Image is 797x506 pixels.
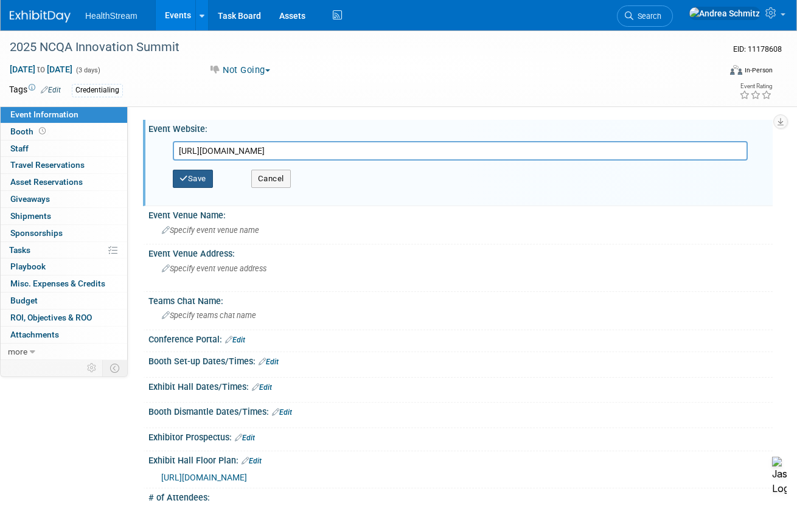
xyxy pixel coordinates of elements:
[72,84,123,97] div: Credentialing
[148,244,773,260] div: Event Venue Address:
[9,245,30,255] span: Tasks
[204,64,275,77] button: Not Going
[9,64,73,75] span: [DATE] [DATE]
[1,310,127,326] a: ROI, Objectives & ROO
[10,296,38,305] span: Budget
[35,64,47,74] span: to
[1,191,127,207] a: Giveaways
[103,360,128,376] td: Toggle Event Tabs
[633,12,661,21] span: Search
[8,347,27,356] span: more
[251,170,291,188] button: Cancel
[173,170,213,188] button: Save
[1,344,127,360] a: more
[10,144,29,153] span: Staff
[1,258,127,275] a: Playbook
[730,65,742,75] img: Format-Inperson.png
[148,428,773,444] div: Exhibitor Prospectus:
[1,293,127,309] a: Budget
[10,10,71,23] img: ExhibitDay
[10,177,83,187] span: Asset Reservations
[1,327,127,343] a: Attachments
[1,276,127,292] a: Misc. Expenses & Credits
[37,126,48,136] span: Booth not reserved yet
[1,157,127,173] a: Travel Reservations
[739,83,772,89] div: Event Rating
[10,160,85,170] span: Travel Reservations
[689,7,760,20] img: Andrea Schmitz
[1,174,127,190] a: Asset Reservations
[75,66,100,74] span: (3 days)
[10,211,51,221] span: Shipments
[148,488,773,504] div: # of Attendees:
[252,383,272,392] a: Edit
[10,126,48,136] span: Booth
[744,66,773,75] div: In-Person
[1,242,127,258] a: Tasks
[148,292,773,307] div: Teams Chat Name:
[10,228,63,238] span: Sponsorships
[148,120,773,135] div: Event Website:
[162,264,266,273] span: Specify event venue address
[1,140,127,157] a: Staff
[617,5,673,27] a: Search
[5,36,708,58] div: 2025 NCQA Innovation Summit
[10,262,46,271] span: Playbook
[242,457,262,465] a: Edit
[10,194,50,204] span: Giveaways
[173,141,748,161] input: Enter URL
[162,226,259,235] span: Specify event venue name
[10,330,59,339] span: Attachments
[259,358,279,366] a: Edit
[148,206,773,221] div: Event Venue Name:
[225,336,245,344] a: Edit
[1,225,127,241] a: Sponsorships
[733,44,782,54] span: Event ID: 11178608
[148,352,773,368] div: Booth Set-up Dates/Times:
[10,279,105,288] span: Misc. Expenses & Credits
[85,11,137,21] span: HealthStream
[1,208,127,224] a: Shipments
[148,330,773,346] div: Conference Portal:
[162,311,256,320] span: Specify teams chat name
[10,313,92,322] span: ROI, Objectives & ROO
[41,86,61,94] a: Edit
[10,109,78,119] span: Event Information
[235,434,255,442] a: Edit
[161,473,247,482] a: [URL][DOMAIN_NAME]
[82,360,103,376] td: Personalize Event Tab Strip
[148,403,773,418] div: Booth Dismantle Dates/Times:
[148,451,773,467] div: Exhibit Hall Floor Plan:
[148,378,773,393] div: Exhibit Hall Dates/Times:
[9,83,61,97] td: Tags
[1,106,127,123] a: Event Information
[661,63,773,81] div: Event Format
[1,123,127,140] a: Booth
[272,408,292,417] a: Edit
